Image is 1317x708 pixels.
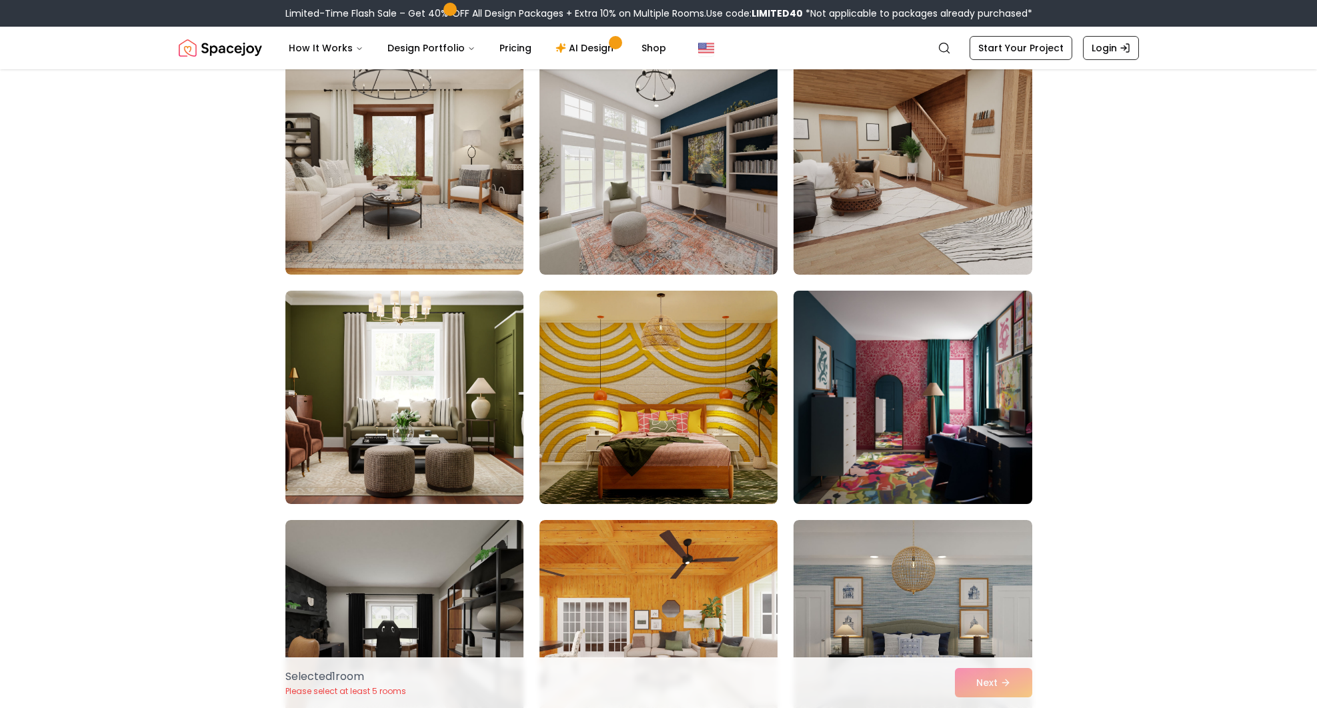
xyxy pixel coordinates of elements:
p: Please select at least 5 rooms [285,686,406,697]
button: How It Works [278,35,374,61]
button: Design Portfolio [377,35,486,61]
span: *Not applicable to packages already purchased* [803,7,1032,20]
b: LIMITED40 [752,7,803,20]
a: Start Your Project [970,36,1072,60]
nav: Global [179,27,1139,69]
a: AI Design [545,35,628,61]
div: Limited-Time Flash Sale – Get 40% OFF All Design Packages + Extra 10% on Multiple Rooms. [285,7,1032,20]
img: Room room-11 [539,61,778,275]
a: Spacejoy [179,35,262,61]
a: Pricing [489,35,542,61]
img: Spacejoy Logo [179,35,262,61]
img: Room room-14 [539,291,778,504]
img: Room room-12 [794,61,1032,275]
img: Room room-10 [285,61,523,275]
a: Shop [631,35,677,61]
span: Use code: [706,7,803,20]
nav: Main [278,35,677,61]
img: Room room-13 [285,291,523,504]
img: Room room-15 [788,285,1038,509]
a: Login [1083,36,1139,60]
p: Selected 1 room [285,669,406,685]
img: United States [698,40,714,56]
